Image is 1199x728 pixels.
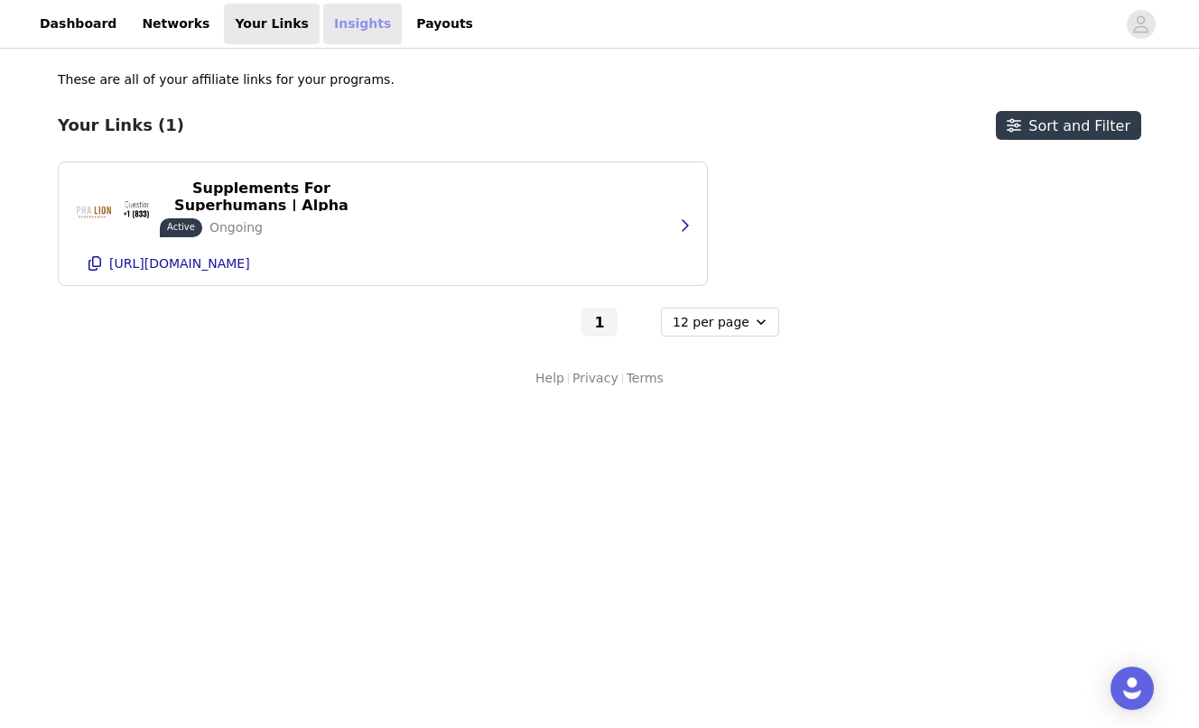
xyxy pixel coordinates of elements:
a: Privacy [572,369,618,388]
button: High Performance Supplements For Superhumans | Alpha Lion [160,182,363,211]
div: avatar [1132,10,1149,39]
button: [URL][DOMAIN_NAME] [77,249,689,278]
button: Go To Page 1 [581,308,618,336]
p: [URL][DOMAIN_NAME] [109,256,250,271]
p: Active [167,220,195,234]
p: High Performance Supplements For Superhumans | Alpha Lion [171,162,352,231]
h3: Your Links (1) [58,115,184,135]
a: Dashboard [29,4,127,44]
button: Sort and Filter [996,111,1141,140]
p: These are all of your affiliate links for your programs. [58,70,395,89]
div: Open Intercom Messenger [1111,667,1154,710]
a: Help [535,369,564,388]
a: Payouts [405,4,484,44]
a: Insights [323,4,402,44]
a: Terms [627,369,664,388]
img: High Performance Supplements For Superhumans | Alpha Lion [77,173,149,245]
a: Networks [131,4,220,44]
button: Go to previous page [542,308,578,336]
p: Ongoing [209,218,263,237]
button: Go to next page [621,308,657,336]
a: Your Links [224,4,320,44]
